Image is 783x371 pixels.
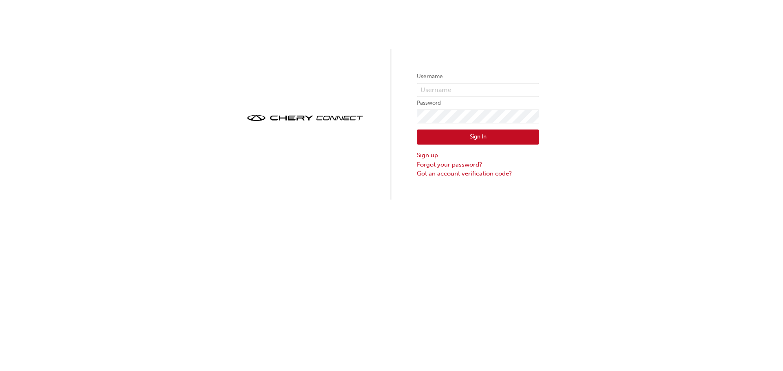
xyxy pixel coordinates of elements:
label: Username [417,72,539,81]
button: Sign In [417,130,539,145]
a: Forgot your password? [417,160,539,169]
img: cheryconnect [244,112,366,124]
a: Got an account verification code? [417,169,539,178]
a: Sign up [417,151,539,160]
input: Username [417,83,539,97]
label: Password [417,98,539,108]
